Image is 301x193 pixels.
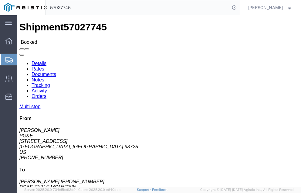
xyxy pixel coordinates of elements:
a: Support [137,188,152,191]
img: logo [4,3,47,12]
span: Server: 2025.20.0-734e5bc92d9 [24,188,76,191]
input: Search for shipment number, reference number [46,0,230,15]
span: Copyright © [DATE]-[DATE] Agistix Inc., All Rights Reserved [200,187,294,192]
span: Client: 2025.20.0-e640dba [78,188,120,191]
span: Neil Coehlo [248,4,283,11]
iframe: FS Legacy Container [17,15,301,187]
a: Feedback [152,188,167,191]
button: [PERSON_NAME] [248,4,293,11]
